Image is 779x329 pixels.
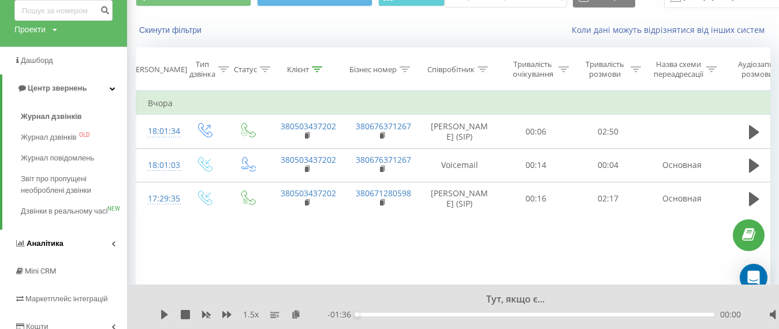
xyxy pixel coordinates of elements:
[25,267,56,275] span: Mini CRM
[281,154,336,165] a: 380503437202
[148,188,171,210] div: 17:29:35
[356,154,411,165] a: 380676371267
[572,148,644,182] td: 00:04
[419,115,500,148] td: [PERSON_NAME] (SIP)
[243,309,259,320] span: 1.5 x
[500,148,572,182] td: 00:14
[148,120,171,143] div: 18:01:34
[355,312,359,317] div: Accessibility label
[644,148,720,182] td: Основная
[234,65,257,74] div: Статус
[21,106,127,127] a: Журнал дзвінків
[419,148,500,182] td: Voicemail
[356,121,411,132] a: 380676371267
[720,309,741,320] span: 00:00
[136,25,207,35] button: Скинути фільтри
[500,182,572,215] td: 00:16
[21,173,121,196] span: Звіт про пропущені необроблені дзвінки
[654,59,703,79] div: Назва схеми переадресації
[21,132,76,143] span: Журнал дзвінків
[21,127,127,148] a: Журнал дзвінківOLD
[740,264,767,291] div: Open Intercom Messenger
[500,115,572,148] td: 00:06
[21,205,107,217] span: Дзвінки в реальному часі
[25,294,108,303] span: Маркетплейс інтеграцій
[582,59,628,79] div: Тривалість розмови
[356,188,411,199] a: 380671280598
[14,24,46,35] div: Проекти
[129,65,187,74] div: [PERSON_NAME]
[21,111,82,122] span: Журнал дзвінків
[28,84,87,92] span: Центр звернень
[510,59,556,79] div: Тривалість очікування
[281,188,336,199] a: 380503437202
[189,59,215,79] div: Тип дзвінка
[572,182,644,215] td: 02:17
[281,121,336,132] a: 380503437202
[2,74,127,102] a: Центр звернень
[287,65,309,74] div: Клієнт
[644,182,720,215] td: Основная
[21,201,127,222] a: Дзвінки в реальному часіNEW
[21,152,94,164] span: Журнал повідомлень
[21,169,127,201] a: Звіт про пропущені необроблені дзвінки
[349,65,397,74] div: Бізнес номер
[27,239,64,248] span: Аналiтика
[21,56,53,65] span: Дашборд
[327,309,357,320] span: - 01:36
[427,65,475,74] div: Співробітник
[572,24,770,35] a: Коли дані можуть відрізнятися вiд інших систем
[419,182,500,215] td: [PERSON_NAME] (SIP)
[21,148,127,169] a: Журнал повідомлень
[572,115,644,148] td: 02:50
[148,154,171,177] div: 18:01:03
